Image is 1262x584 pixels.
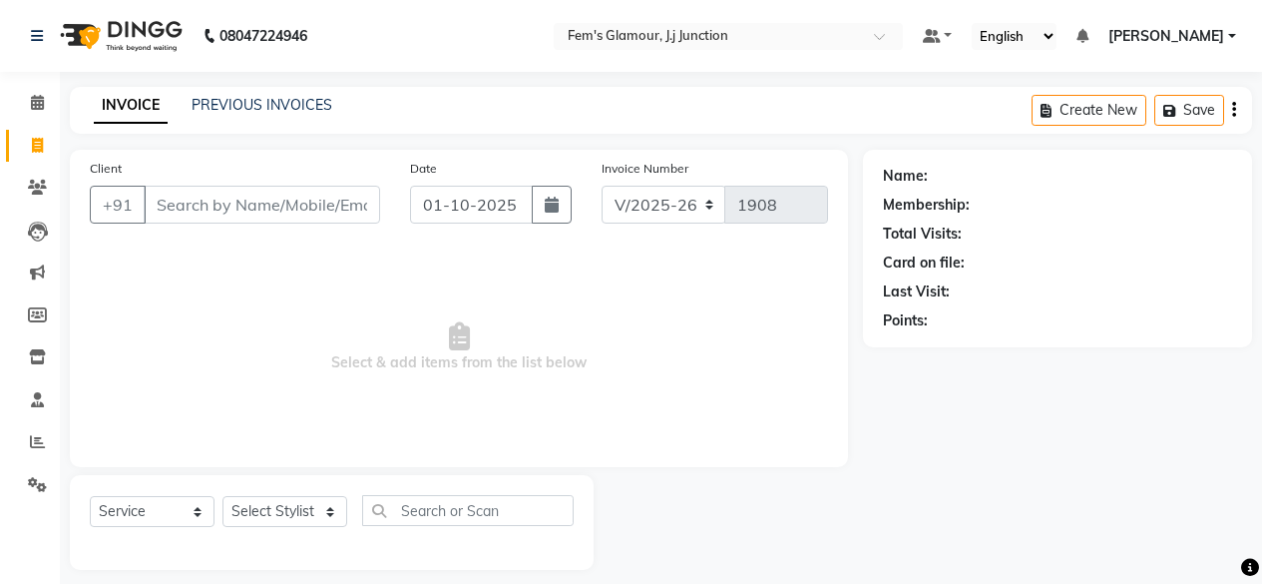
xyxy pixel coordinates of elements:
div: Name: [883,166,928,187]
span: Select & add items from the list below [90,248,828,447]
img: logo [51,8,188,64]
div: Card on file: [883,253,965,274]
div: Last Visit: [883,282,950,302]
span: [PERSON_NAME] [1108,26,1224,47]
label: Invoice Number [602,160,688,178]
label: Date [410,160,437,178]
input: Search by Name/Mobile/Email/Code [144,186,380,224]
button: Create New [1032,95,1146,126]
button: Save [1154,95,1224,126]
div: Membership: [883,195,970,216]
a: PREVIOUS INVOICES [192,96,332,114]
input: Search or Scan [362,495,574,526]
a: INVOICE [94,88,168,124]
label: Client [90,160,122,178]
div: Total Visits: [883,224,962,245]
div: Points: [883,310,928,331]
button: +91 [90,186,146,224]
b: 08047224946 [219,8,307,64]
